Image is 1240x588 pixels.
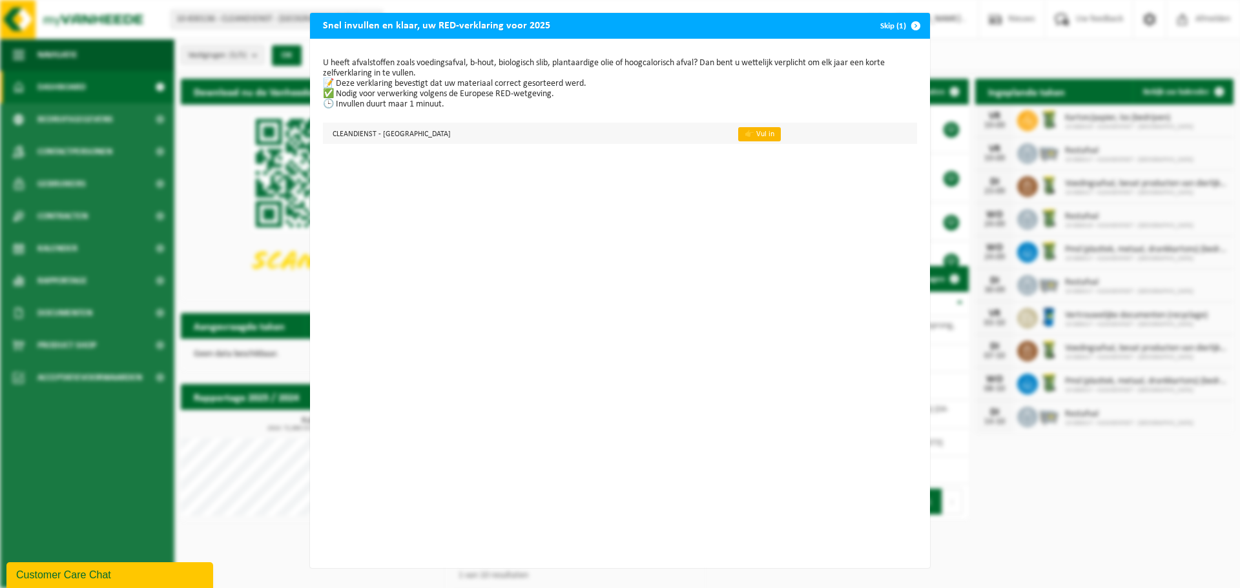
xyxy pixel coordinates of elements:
p: U heeft afvalstoffen zoals voedingsafval, b-hout, biologisch slib, plantaardige olie of hoogcalor... [323,58,917,110]
iframe: chat widget [6,560,216,588]
h2: Snel invullen en klaar, uw RED-verklaring voor 2025 [310,13,563,37]
button: Skip (1) [870,13,929,39]
td: CLEANDIENST - [GEOGRAPHIC_DATA] [323,123,727,144]
a: 👉 Vul in [738,127,781,141]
